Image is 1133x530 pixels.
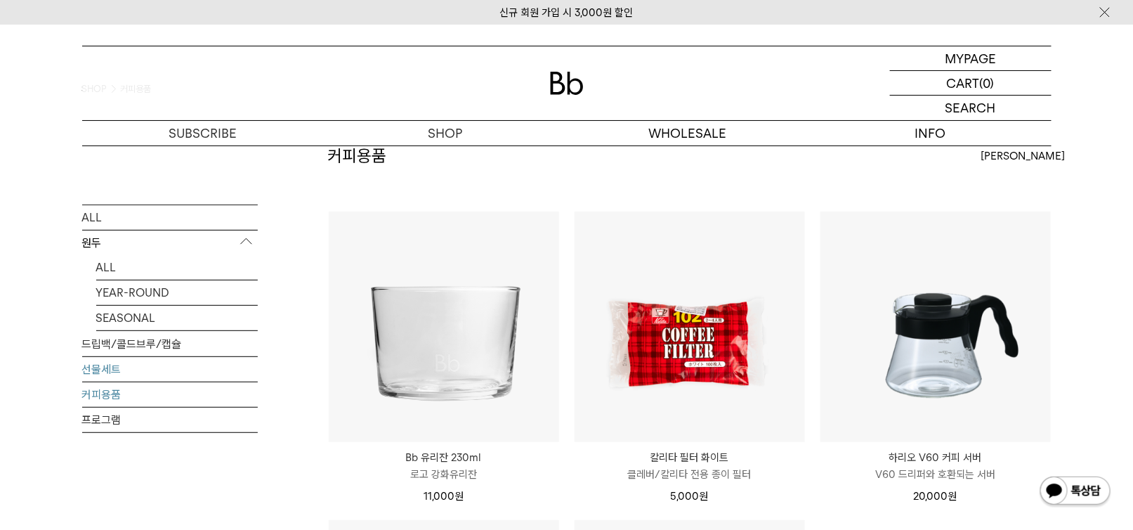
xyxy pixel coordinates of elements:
p: INFO [809,121,1052,146]
h2: 커피용품 [328,144,387,168]
span: [PERSON_NAME] [981,148,1066,164]
p: (0) [980,71,995,95]
img: 칼리타 필터 화이트 [575,212,805,442]
span: 5,000 [671,490,709,503]
p: MYPAGE [945,46,996,70]
a: Bb 유리잔 230ml 로고 강화유리잔 [329,449,559,483]
a: ALL [82,205,258,229]
p: 클레버/칼리타 전용 종이 필터 [575,466,805,483]
a: 커피용품 [82,382,258,406]
span: 원 [700,490,709,503]
a: MYPAGE [890,46,1052,71]
a: CART (0) [890,71,1052,96]
p: 원두 [82,230,258,255]
a: ALL [96,254,258,279]
img: 하리오 V60 커피 서버 [820,212,1051,442]
span: 원 [948,490,957,503]
a: SEASONAL [96,305,258,330]
span: 원 [454,490,464,503]
p: SEARCH [945,96,996,120]
p: WHOLESALE [567,121,809,146]
p: 하리오 V60 커피 서버 [820,449,1051,466]
a: 프로그램 [82,407,258,432]
p: CART [947,71,980,95]
a: 칼리타 필터 화이트 클레버/칼리타 전용 종이 필터 [575,449,805,483]
img: 로고 [550,72,584,95]
a: SHOP [325,121,567,146]
span: 20,000 [914,490,957,503]
a: YEAR-ROUND [96,280,258,304]
a: 신규 회원 가입 시 3,000원 할인 [500,6,634,19]
p: Bb 유리잔 230ml [329,449,559,466]
a: 선물세트 [82,356,258,381]
img: Bb 유리잔 230ml [329,212,559,442]
p: 칼리타 필터 화이트 [575,449,805,466]
img: 카카오톡 채널 1:1 채팅 버튼 [1039,475,1112,509]
p: V60 드리퍼와 호환되는 서버 [820,466,1051,483]
span: 11,000 [424,490,464,503]
p: 로고 강화유리잔 [329,466,559,483]
a: SUBSCRIBE [82,121,325,146]
a: 하리오 V60 커피 서버 V60 드리퍼와 호환되는 서버 [820,449,1051,483]
a: 드립백/콜드브루/캡슐 [82,331,258,356]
